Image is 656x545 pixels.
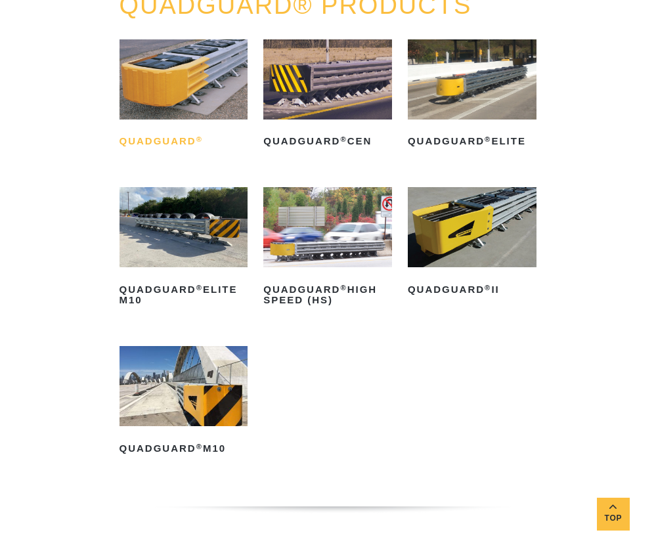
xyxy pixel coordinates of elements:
sup: ® [340,284,347,292]
a: QuadGuard®Elite [408,39,536,152]
a: QuadGuard® [120,39,248,152]
h2: QuadGuard [120,131,248,152]
a: QuadGuard®High Speed (HS) [263,187,392,311]
sup: ® [340,135,347,143]
sup: ® [196,135,203,143]
h2: QuadGuard Elite M10 [120,279,248,311]
span: Top [597,511,630,526]
a: QuadGuard®Elite M10 [120,187,248,311]
a: Top [597,498,630,531]
a: QuadGuard®CEN [263,39,392,152]
h2: QuadGuard CEN [263,131,392,152]
sup: ® [196,443,203,450]
h2: QuadGuard M10 [120,438,248,459]
h2: QuadGuard II [408,279,536,300]
sup: ® [485,135,491,143]
a: QuadGuard®M10 [120,346,248,459]
sup: ® [485,284,491,292]
sup: ® [196,284,203,292]
h2: QuadGuard High Speed (HS) [263,279,392,311]
a: QuadGuard®II [408,187,536,300]
h2: QuadGuard Elite [408,131,536,152]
